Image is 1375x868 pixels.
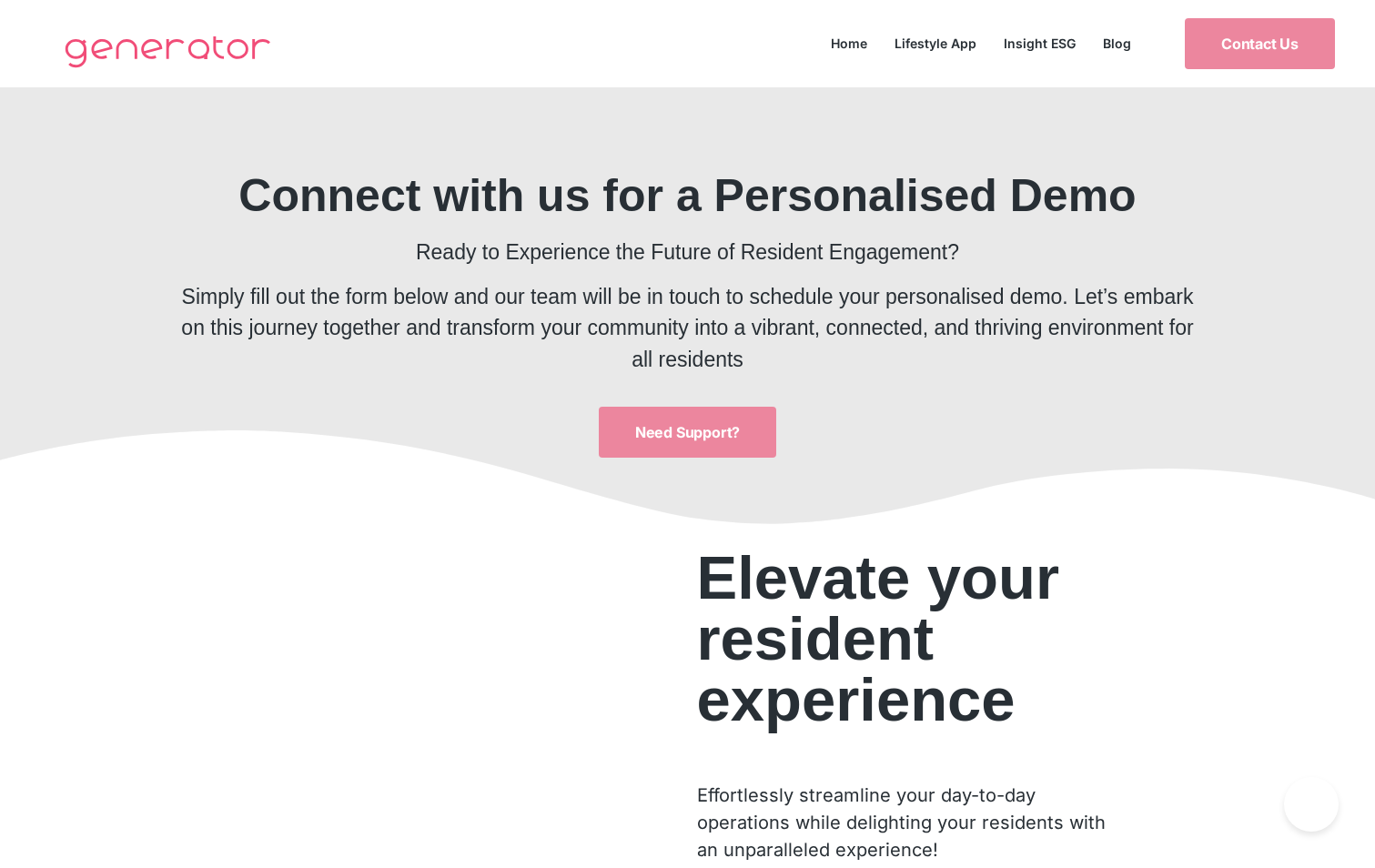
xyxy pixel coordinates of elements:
[1284,777,1339,832] iframe: Toggle Customer Support
[1089,31,1145,56] a: Blog
[635,425,740,439] span: Need Support?
[697,547,1107,730] h2: Elevate your resident experience
[697,782,1107,863] p: Effortlessly streamline your day-to-day operations while delighting your residents with an unpara...
[817,31,1145,56] nav: Menu
[881,31,990,56] a: Lifestyle App
[169,237,1207,268] p: Ready to Experience the Future of Resident Engagement?
[169,281,1207,376] p: Simply fill out the form below and our team will be in touch to schedule your personalised demo. ...
[599,407,776,458] a: Need Support?
[817,31,881,56] a: Home
[169,173,1207,218] h1: Connect with us for a Personalised Demo
[1221,36,1299,51] span: Contact Us
[1185,18,1335,69] a: Contact Us
[990,31,1089,56] a: Insight ESG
